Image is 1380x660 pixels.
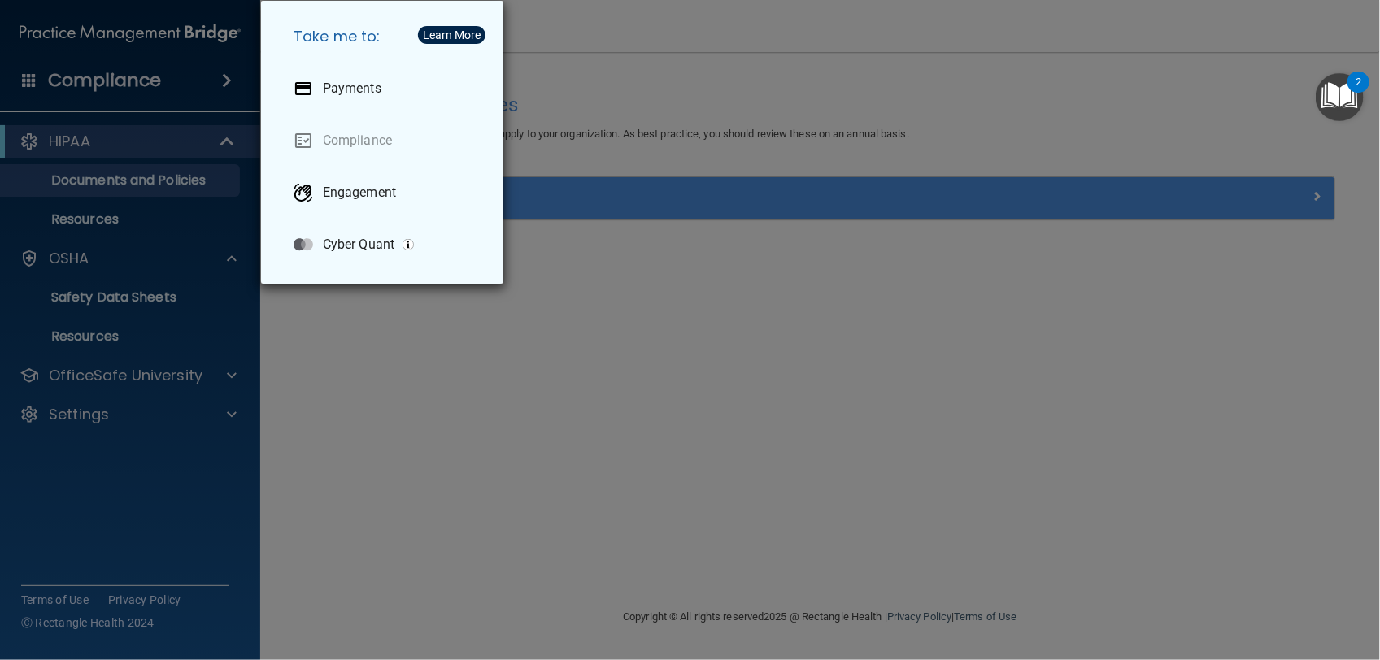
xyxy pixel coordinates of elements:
[423,29,481,41] div: Learn More
[323,185,396,201] p: Engagement
[281,66,490,111] a: Payments
[281,118,490,163] a: Compliance
[1316,73,1364,121] button: Open Resource Center, 2 new notifications
[281,170,490,215] a: Engagement
[281,14,490,59] h5: Take me to:
[418,26,485,44] button: Learn More
[281,222,490,267] a: Cyber Quant
[323,80,381,97] p: Payments
[1356,82,1361,103] div: 2
[323,237,394,253] p: Cyber Quant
